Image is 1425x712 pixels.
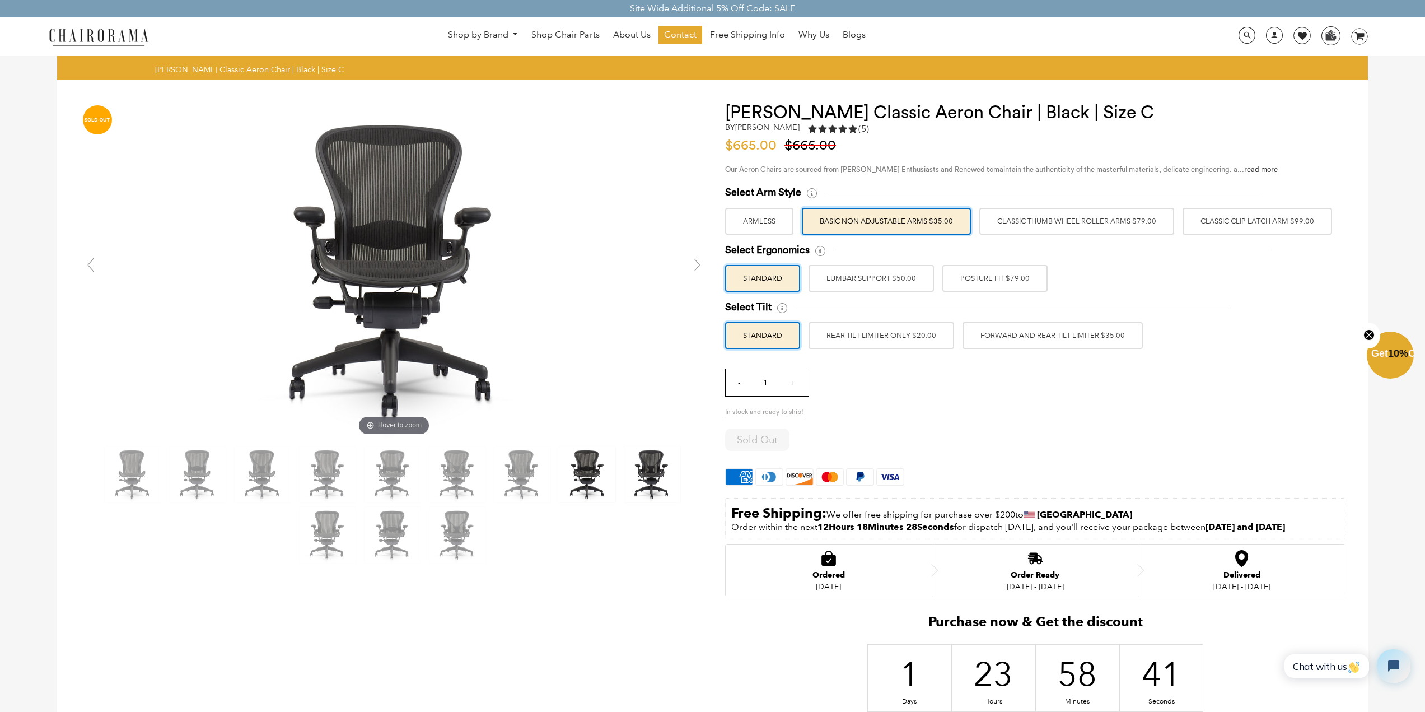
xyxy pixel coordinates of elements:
[812,571,845,580] div: Ordered
[1367,333,1414,380] div: Get10%OffClose teaser
[429,446,485,502] img: Herman Miller Classic Aeron Chair | Black | Size C - chairorama
[802,208,971,235] label: BASIC NON ADJUSTABLE ARMS $35.00
[526,26,605,44] a: Shop Chair Parts
[798,29,829,41] span: Why Us
[300,446,356,502] img: Herman Miller Classic Aeron Chair | Black | Size C - chairorama
[1007,571,1064,580] div: Order Ready
[365,446,421,502] img: Herman Miller Classic Aeron Chair | Black | Size C - chairorama
[963,322,1143,349] label: FORWARD AND REAR TILT LIMITER $35.00
[1213,571,1270,580] div: Delivered
[812,582,845,591] div: [DATE]
[494,446,550,502] img: Herman Miller Classic Aeron Chair | Black | Size C - chairorama
[1037,509,1132,520] strong: [GEOGRAPHIC_DATA]
[226,264,562,275] a: Hover to zoom
[226,103,562,439] img: DSC_4461_44bbcff3-d8cf-4d80-8da1-1da2926ca819_grande.jpg
[735,122,800,132] a: [PERSON_NAME]
[1152,697,1171,706] div: Seconds
[984,697,1003,706] div: Hours
[1388,348,1408,359] span: 10%
[1068,697,1087,706] div: Minutes
[1213,582,1270,591] div: [DATE] - [DATE]
[725,614,1345,636] h2: Purchase now & Get the discount
[784,139,842,152] span: $665.00
[826,509,1015,520] span: We offer free shipping for purchase over $200
[725,301,772,314] span: Select Tilt
[725,244,810,257] span: Select Ergonomics
[1068,652,1087,696] div: 58
[43,27,155,46] img: chairorama
[1183,208,1332,235] label: Classic Clip Latch Arm $99.00
[817,522,954,532] span: 12Hours 18Minutes 28Seconds
[155,64,348,75] nav: breadcrumbs
[808,123,869,138] a: 5.0 rating (5 votes)
[984,652,1003,696] div: 23
[84,117,110,123] text: SOLD-OUT
[1152,652,1171,696] div: 41
[726,369,753,396] input: -
[737,434,778,446] span: Sold Out
[858,123,869,135] span: (5)
[105,446,161,502] img: Herman Miller Classic Aeron Chair | Black | Size C - chairorama
[1371,348,1423,359] span: Get Off
[725,139,782,152] span: $665.00
[1007,582,1064,591] div: [DATE] - [DATE]
[808,123,869,135] div: 5.0 rating (5 votes)
[559,446,615,502] img: Herman Miller Classic Aeron Chair | Black | Size C - chairorama
[429,507,485,563] img: Herman Miller Classic Aeron Chair | Black | Size C - chairorama
[979,208,1174,235] label: Classic Thumb Wheel Roller Arms $79.00
[664,29,697,41] span: Contact
[725,103,1345,123] h1: [PERSON_NAME] Classic Aeron Chair | Black | Size C
[202,26,1111,46] nav: DesktopNavigation
[731,504,1339,522] p: to
[365,507,421,563] img: Herman Miller Classic Aeron Chair | Black | Size C - chairorama
[725,322,800,349] label: STANDARD
[704,26,791,44] a: Free Shipping Info
[731,522,1339,533] p: Order within the next for dispatch [DATE], and you'll receive your package between
[442,26,524,44] a: Shop by Brand
[658,26,702,44] a: Contact
[725,208,793,235] label: ARMLESS
[725,123,800,132] h2: by
[1272,640,1420,692] iframe: Tidio Chat
[1244,166,1278,173] a: read more
[1358,323,1380,348] button: Close teaser
[1206,522,1285,532] strong: [DATE] and [DATE]
[170,446,226,502] img: Herman Miller Classic Aeron Chair | Black | Size C - chairorama
[725,186,801,199] span: Select Arm Style
[613,29,651,41] span: About Us
[843,29,866,41] span: Blogs
[900,697,919,706] div: Days
[531,29,600,41] span: Shop Chair Parts
[809,322,954,349] label: REAR TILT LIMITER ONLY $20.00
[809,265,934,292] label: LUMBAR SUPPORT $50.00
[837,26,871,44] a: Blogs
[900,652,919,696] div: 1
[725,166,993,173] span: Our Aeron Chairs are sourced from [PERSON_NAME] Enthusiasts and Renewed to
[942,265,1048,292] label: POSTURE FIT $79.00
[235,446,291,502] img: Herman Miller Classic Aeron Chair | Black | Size C - chairorama
[624,446,680,502] img: Herman Miller Classic Aeron Chair | Black | Size C - chairorama
[608,26,656,44] a: About Us
[300,507,356,563] img: Herman Miller Classic Aeron Chair | Black | Size C - chairorama
[778,369,805,396] input: +
[725,265,800,292] label: STANDARD
[1322,27,1339,44] img: WhatsApp_Image_2024-07-12_at_16.23.01.webp
[710,29,785,41] span: Free Shipping Info
[731,505,826,521] strong: Free Shipping:
[993,166,1278,173] span: maintain the authenticity of the masterful materials, delicate engineering, a...
[155,64,344,75] span: [PERSON_NAME] Classic Aeron Chair | Black | Size C
[725,429,789,451] button: Sold Out
[793,26,835,44] a: Why Us
[725,408,803,417] span: In stock and ready to ship!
